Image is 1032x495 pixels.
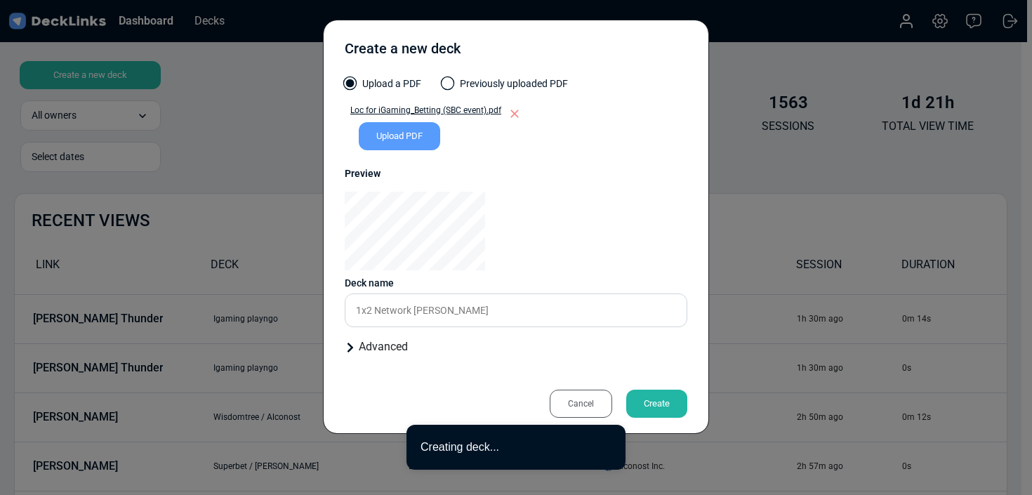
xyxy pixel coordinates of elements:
[626,390,687,418] div: Create
[345,276,687,291] div: Deck name
[345,338,687,355] div: Advanced
[550,390,612,418] div: Cancel
[345,104,501,122] a: Loc for iGaming_Betting (SBC event).pdf
[345,38,461,66] div: Create a new deck
[345,166,687,181] div: Preview
[421,439,603,456] div: Creating deck...
[442,77,568,98] label: Previously uploaded PDF
[603,439,611,454] button: close
[359,122,440,150] div: Upload PDF
[345,77,421,98] label: Upload a PDF
[345,293,687,327] input: Enter a name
